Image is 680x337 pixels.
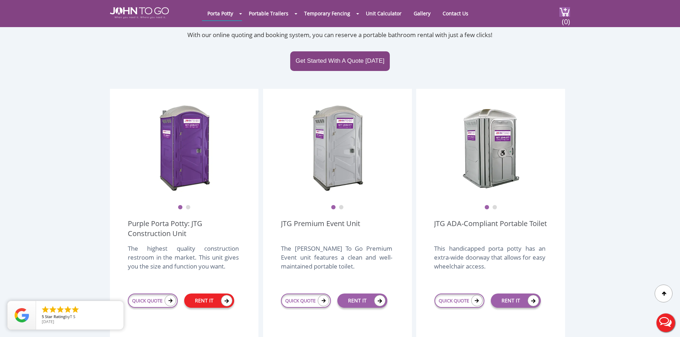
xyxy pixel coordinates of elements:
[243,6,294,20] a: Portable Trailers
[492,205,497,210] button: 2 of 2
[281,219,360,239] a: JTG Premium Event Unit
[281,293,331,308] a: QUICK QUOTE
[651,308,680,337] button: Live Chat
[15,308,29,322] img: Review Rating
[178,205,183,210] button: 1 of 2
[42,314,44,319] span: 5
[42,315,118,320] span: by
[434,244,545,278] div: This handicapped porta potty has an extra-wide doorway that allows for easy wheelchair access.
[41,305,50,314] li: 
[128,219,241,239] a: Purple Porta Potty: JTG Construction Unit
[42,319,54,324] span: [DATE]
[339,205,344,210] button: 2 of 2
[299,6,356,20] a: Temporary Fencing
[484,205,489,210] button: 1 of 2
[437,6,474,20] a: Contact Us
[49,305,57,314] li: 
[110,31,570,39] p: With our online quoting and booking system, you can reserve a portable bathroom rental with just ...
[71,305,80,314] li: 
[434,219,547,239] a: JTG ADA-Compliant Portable Toilet
[128,293,178,308] a: QUICK QUOTE
[408,6,436,20] a: Gallery
[186,205,191,210] button: 2 of 2
[559,7,570,17] img: cart a
[110,7,169,19] img: JOHN to go
[70,314,75,319] span: T S
[202,6,238,20] a: Porta Potty
[290,51,390,71] a: Get Started With A Quote [DATE]
[337,293,387,308] a: RENT IT
[331,205,336,210] button: 1 of 2
[561,11,570,26] span: (0)
[128,244,239,278] div: The highest quality construction restroom in the market. This unit gives you the size and functio...
[361,6,407,20] a: Unit Calculator
[462,103,519,192] img: ADA Handicapped Accessible Unit
[56,305,65,314] li: 
[64,305,72,314] li: 
[184,293,234,308] a: RENT IT
[491,293,541,308] a: RENT IT
[434,293,484,308] a: QUICK QUOTE
[45,314,65,319] span: Star Rating
[281,244,392,278] div: The [PERSON_NAME] To Go Premium Event unit features a clean and well-maintained portable toilet.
